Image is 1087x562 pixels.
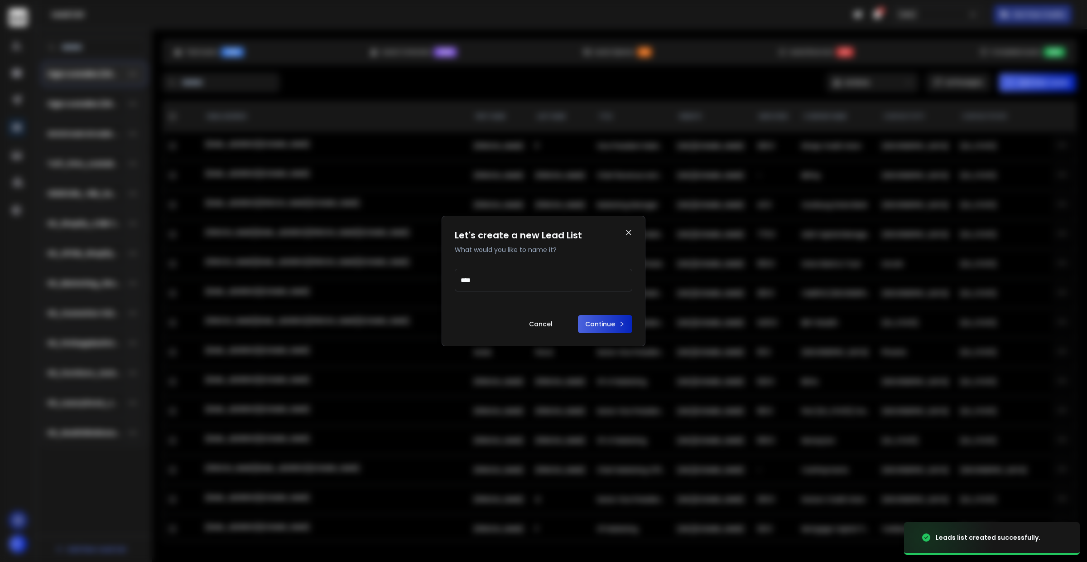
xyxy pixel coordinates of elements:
[455,229,582,242] h1: Let's create a new Lead List
[578,315,632,333] button: Continue
[522,315,560,333] button: Cancel
[936,533,1040,542] div: Leads list created successfully.
[455,245,582,254] p: What would you like to name it?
